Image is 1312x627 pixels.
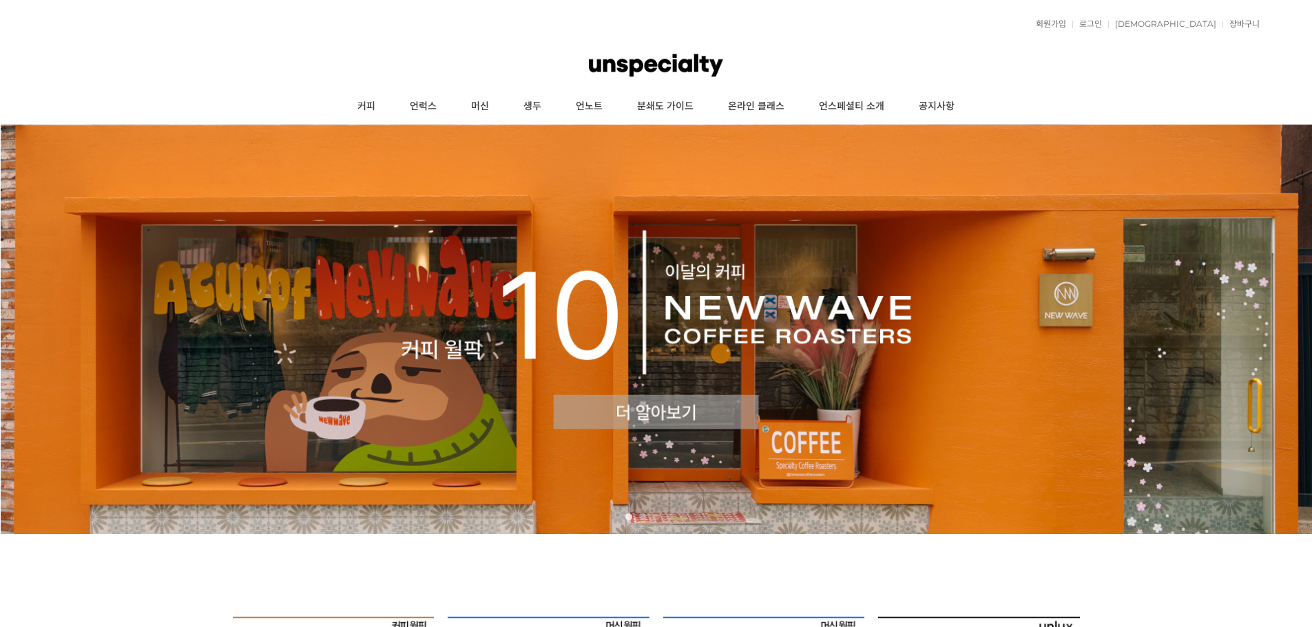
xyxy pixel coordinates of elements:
[711,89,802,124] a: 온라인 클래스
[1029,20,1066,28] a: 회원가입
[1222,20,1260,28] a: 장바구니
[802,89,902,124] a: 언스페셜티 소개
[620,89,711,124] a: 분쇄도 가이드
[454,89,506,124] a: 머신
[625,513,632,520] a: 1
[340,89,393,124] a: 커피
[506,89,559,124] a: 생두
[680,513,687,520] a: 5
[653,513,660,520] a: 3
[667,513,674,520] a: 4
[1072,20,1102,28] a: 로그인
[902,89,972,124] a: 공지사항
[559,89,620,124] a: 언노트
[589,45,722,86] img: 언스페셜티 몰
[639,513,646,520] a: 2
[1108,20,1216,28] a: [DEMOGRAPHIC_DATA]
[393,89,454,124] a: 언럭스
